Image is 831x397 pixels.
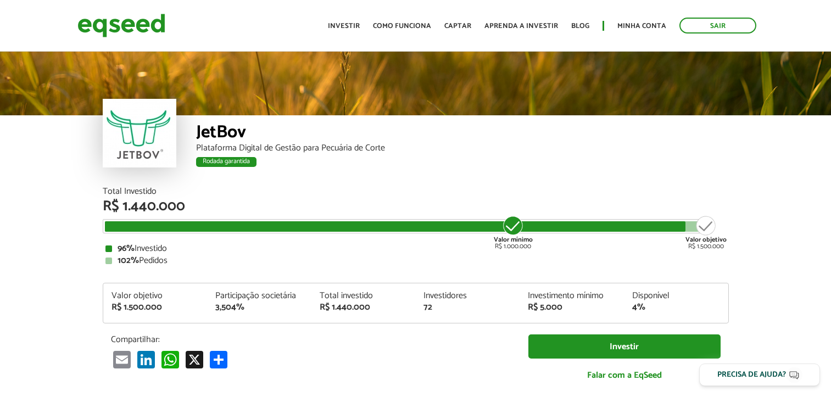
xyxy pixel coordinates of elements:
div: Total investido [320,292,408,300]
a: Investir [328,23,360,30]
strong: 102% [118,253,139,268]
div: Pedidos [105,256,726,265]
div: 72 [423,303,511,312]
div: Total Investido [103,187,729,196]
p: Compartilhar: [111,334,512,345]
div: Investidores [423,292,511,300]
div: R$ 1.500.000 [685,215,727,250]
img: EqSeed [77,11,165,40]
a: Blog [571,23,589,30]
a: Sair [679,18,756,33]
div: Participação societária [215,292,303,300]
div: Rodada garantida [196,157,256,167]
a: Investir [528,334,721,359]
a: Minha conta [617,23,666,30]
a: Captar [444,23,471,30]
a: LinkedIn [135,350,157,368]
div: R$ 1.000.000 [493,215,534,250]
div: Investimento mínimo [528,292,616,300]
strong: 96% [118,241,135,256]
a: Como funciona [373,23,431,30]
div: 3,504% [215,303,303,312]
div: R$ 5.000 [528,303,616,312]
a: Falar com a EqSeed [528,364,721,387]
div: R$ 1.500.000 [111,303,199,312]
strong: Valor mínimo [494,234,533,245]
div: JetBov [196,124,729,144]
a: Compartilhar [208,350,230,368]
a: X [183,350,205,368]
a: Aprenda a investir [484,23,558,30]
div: R$ 1.440.000 [103,199,729,214]
div: 4% [632,303,720,312]
div: Plataforma Digital de Gestão para Pecuária de Corte [196,144,729,153]
div: R$ 1.440.000 [320,303,408,312]
a: Email [111,350,133,368]
div: Valor objetivo [111,292,199,300]
a: WhatsApp [159,350,181,368]
div: Disponível [632,292,720,300]
div: Investido [105,244,726,253]
strong: Valor objetivo [685,234,727,245]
